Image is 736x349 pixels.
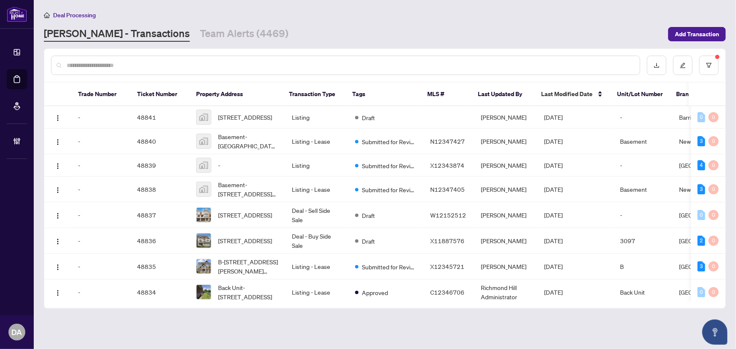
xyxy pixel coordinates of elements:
td: [PERSON_NAME] [474,254,537,279]
td: [PERSON_NAME] [474,106,537,129]
th: Ticket Number [130,83,189,106]
button: Logo [51,234,65,247]
span: Basement-[STREET_ADDRESS][PERSON_NAME] [218,180,278,199]
th: Transaction Type [282,83,345,106]
button: Logo [51,183,65,196]
img: thumbnail-img [197,110,211,124]
span: [DATE] [544,113,563,121]
td: - [613,202,672,228]
button: Add Transaction [668,27,726,41]
img: Logo [54,238,61,245]
div: 0 [709,210,719,220]
span: X12345721 [430,263,464,270]
img: thumbnail-img [197,208,211,222]
img: thumbnail-img [197,182,211,196]
span: Submitted for Review [362,137,417,146]
span: Add Transaction [675,27,719,41]
button: Logo [51,260,65,273]
span: home [44,12,50,18]
td: Listing - Lease [285,279,348,305]
button: download [647,56,666,75]
button: filter [699,56,719,75]
span: Draft [362,211,375,220]
div: 0 [709,136,719,146]
img: Logo [54,115,61,121]
img: Logo [54,187,61,193]
span: [STREET_ADDRESS] [218,236,272,245]
div: 3 [698,261,705,271]
button: Logo [51,285,65,299]
span: Submitted for Review [362,262,417,271]
span: [DATE] [544,237,563,244]
span: N12347405 [430,185,465,193]
td: - [613,154,672,177]
img: Logo [54,290,61,296]
div: 3 [698,184,705,194]
button: edit [673,56,693,75]
img: Logo [54,139,61,145]
span: edit [680,62,686,68]
img: Logo [54,212,61,219]
div: 0 [709,160,719,170]
div: 0 [709,287,719,297]
td: Deal - Buy Side Sale [285,228,348,254]
span: Deal Processing [53,11,96,19]
img: thumbnail-img [197,158,211,172]
div: 0 [709,236,719,246]
div: 0 [698,287,705,297]
span: [DATE] [544,161,563,169]
td: [PERSON_NAME] [474,228,537,254]
td: Listing [285,154,348,177]
span: [STREET_ADDRESS] [218,210,272,220]
td: [PERSON_NAME] [474,129,537,154]
th: Last Updated By [471,83,534,106]
td: - [71,129,130,154]
button: Logo [51,158,65,172]
span: C12346706 [430,288,464,296]
td: Listing [285,106,348,129]
td: Listing - Lease [285,129,348,154]
span: [DATE] [544,211,563,219]
img: thumbnail-img [197,259,211,274]
th: Tags [345,83,421,106]
td: 3097 [613,228,672,254]
button: Logo [51,110,65,124]
td: Basement [613,177,672,202]
a: [PERSON_NAME] - Transactions [44,27,190,42]
div: 3 [698,136,705,146]
span: download [654,62,660,68]
img: Logo [54,264,61,271]
div: 0 [698,112,705,122]
span: X12343874 [430,161,464,169]
td: - [71,279,130,305]
a: Team Alerts (4469) [200,27,288,42]
td: 48838 [130,177,189,202]
td: [PERSON_NAME] [474,177,537,202]
span: W12152512 [430,211,466,219]
td: B [613,254,672,279]
div: 0 [709,112,719,122]
span: [DATE] [544,288,563,296]
img: thumbnail-img [197,134,211,148]
td: Listing - Lease [285,254,348,279]
button: Logo [51,134,65,148]
th: Unit/Lot Number [610,83,669,106]
td: Back Unit [613,279,672,305]
span: [DATE] [544,263,563,270]
td: - [71,202,130,228]
td: 48840 [130,129,189,154]
td: 48841 [130,106,189,129]
span: Approved [362,288,388,297]
th: MLS # [421,83,471,106]
span: [STREET_ADDRESS] [218,113,272,122]
div: 0 [709,184,719,194]
span: Draft [362,236,375,246]
span: - [218,161,220,170]
span: X11887576 [430,237,464,244]
td: 48836 [130,228,189,254]
span: N12347427 [430,137,465,145]
span: [DATE] [544,137,563,145]
td: [PERSON_NAME] [474,154,537,177]
div: 4 [698,160,705,170]
td: - [71,177,130,202]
